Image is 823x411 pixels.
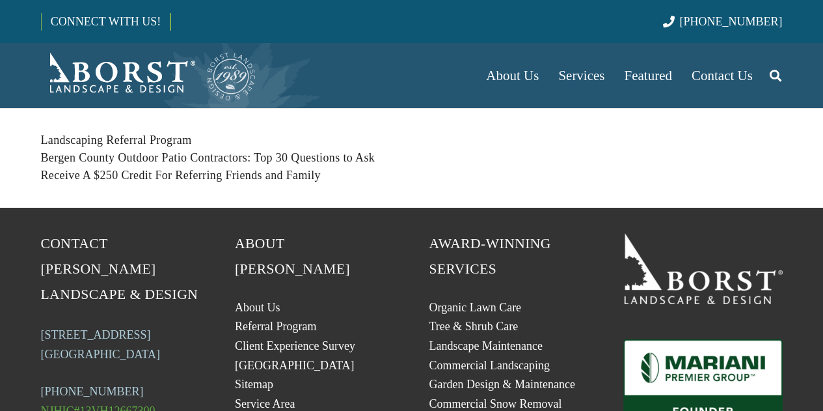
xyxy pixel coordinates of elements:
[429,378,575,391] a: Garden Design & Maintenance
[680,15,783,28] span: [PHONE_NUMBER]
[235,301,280,314] a: About Us
[429,236,551,277] span: Award-Winning Services
[615,43,682,108] a: Featured
[41,50,257,102] a: Borst-Logo
[42,6,170,37] a: CONNECT WITH US!
[486,68,539,83] span: About Us
[41,169,321,182] a: Receive A $250 Credit For Referring Friends and Family
[41,151,375,164] a: Bergen County Outdoor Patio Contractors: Top 30 Questions to Ask
[429,339,543,352] a: Landscape Maintenance
[762,59,789,92] a: Search
[663,15,782,28] a: [PHONE_NUMBER]
[429,320,519,333] a: Tree & Shrub Care
[623,231,783,304] a: 19BorstLandscape_Logo_W
[235,339,355,352] a: Client Experience Survey
[41,328,161,361] a: [STREET_ADDRESS][GEOGRAPHIC_DATA]
[625,68,672,83] span: Featured
[429,397,562,410] a: Commercial Snow Removal
[548,43,614,108] a: Services
[235,320,316,333] a: Referral Program
[682,43,762,108] a: Contact Us
[235,378,273,391] a: Sitemap
[235,397,295,410] a: Service Area
[41,134,192,147] a: Landscaping Referral Program
[235,359,355,372] a: [GEOGRAPHIC_DATA]
[429,359,550,372] a: Commercial Landscaping
[692,68,753,83] span: Contact Us
[41,236,198,302] span: Contact [PERSON_NAME] Landscape & Design
[235,236,350,277] span: About [PERSON_NAME]
[476,43,548,108] a: About Us
[41,385,144,398] a: [PHONE_NUMBER]
[558,68,604,83] span: Services
[429,301,522,314] a: Organic Lawn Care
